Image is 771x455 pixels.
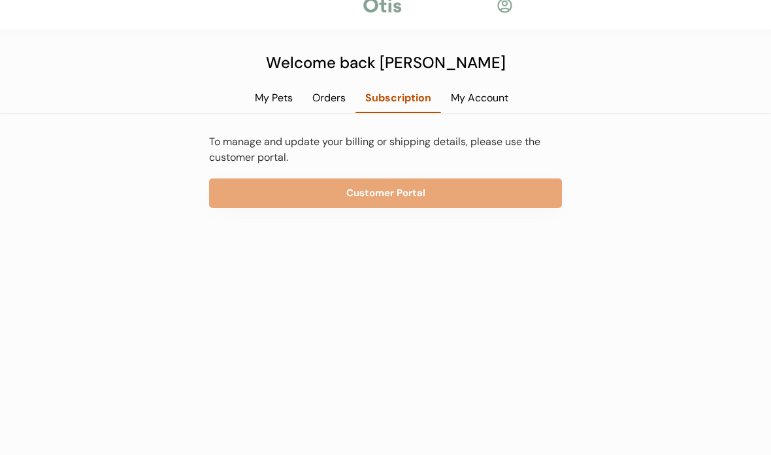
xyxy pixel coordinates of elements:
[355,91,441,105] div: Subscription
[245,91,303,105] div: My Pets
[303,91,355,105] div: Orders
[258,51,513,75] div: Welcome back [PERSON_NAME]
[441,91,518,105] div: My Account
[209,134,562,165] div: To manage and update your billing or shipping details, please use the customer portal.
[209,178,562,208] button: Customer Portal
